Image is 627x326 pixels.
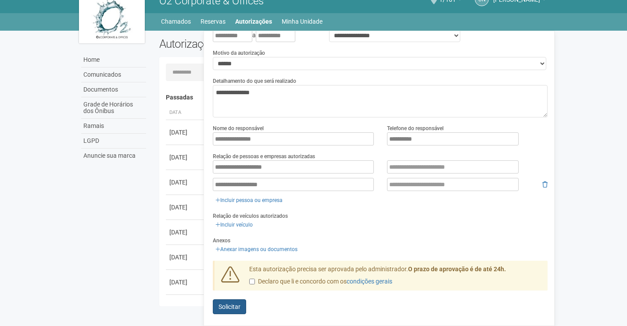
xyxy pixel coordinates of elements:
div: [DATE] [169,128,202,137]
a: Home [81,53,146,67]
a: Minha Unidade [282,15,322,28]
div: [DATE] [169,228,202,237]
a: Documentos [81,82,146,97]
a: Anexar imagens ou documentos [213,244,300,254]
div: Esta autorização precisa ser aprovada pelo administrador. [243,265,548,291]
a: condições gerais [347,278,392,285]
div: a [213,29,315,42]
h4: Passadas [166,94,542,101]
a: Ramais [81,119,146,134]
a: Chamados [161,15,191,28]
div: [DATE] [169,278,202,287]
label: Telefone do responsável [387,124,444,132]
a: Reservas [201,15,226,28]
input: Declaro que li e concordo com oscondições gerais [249,279,255,284]
label: Detalhamento do que será realizado [213,77,296,85]
a: Comunicados [81,67,146,82]
span: Solicitar [219,303,240,310]
label: Relação de pessoas e empresas autorizadas [213,152,315,160]
th: Data [166,106,205,120]
a: Anuncie sua marca [81,149,146,163]
div: [DATE] [169,203,202,212]
a: Incluir pessoa ou empresa [213,195,285,205]
a: LGPD [81,134,146,149]
button: Solicitar [213,299,246,314]
label: Relação de veículos autorizados [213,212,288,220]
label: Motivo da autorização [213,49,265,57]
div: [DATE] [169,253,202,262]
label: Anexos [213,237,230,244]
div: [DATE] [169,153,202,162]
label: Nome do responsável [213,124,264,132]
i: Remover [542,181,548,188]
h2: Autorizações [159,37,347,50]
a: Grade de Horários dos Ônibus [81,97,146,119]
div: [DATE] [169,178,202,187]
strong: O prazo de aprovação é de até 24h. [408,266,506,273]
a: Incluir veículo [213,220,255,230]
label: Declaro que li e concordo com os [249,277,392,286]
a: Autorizações [235,15,272,28]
